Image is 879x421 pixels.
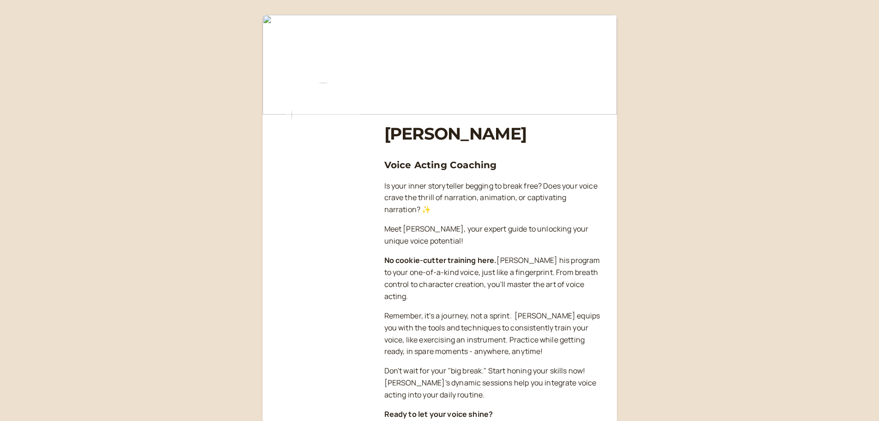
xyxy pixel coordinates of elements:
p: Don't wait for your "big break." Start honing your skills now! [PERSON_NAME]'s dynamic sessions h... [384,365,602,401]
strong: Ready to let your voice shine? [384,409,493,419]
p: [PERSON_NAME] his program to your one-of-a-kind voice, just like a fingerprint. From breath contr... [384,255,602,303]
h1: [PERSON_NAME] [384,124,602,144]
strong: No cookie-cutter training here. [384,255,497,265]
h3: Voice Acting Coaching [384,158,602,172]
p: Remember, it's a journey, not a sprint. ‍ [PERSON_NAME] equips you with the tools and techniques ... [384,310,602,358]
p: Meet [PERSON_NAME], your expert guide to unlocking your unique voice potential! [384,223,602,247]
p: Is your inner storyteller begging to break free? Does your voice crave the thrill of narration, a... [384,180,602,216]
